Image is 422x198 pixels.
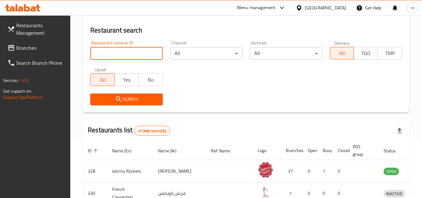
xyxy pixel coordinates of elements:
button: No [138,74,163,86]
div: [GEOGRAPHIC_DATA] [305,4,346,11]
span: Name (Ar) [158,147,185,155]
div: Total records count [134,126,170,136]
th: Logo [253,141,281,160]
a: Branches [2,40,71,55]
td: 37 [281,160,303,182]
span: Yes [117,75,136,84]
span: Ref. Name [211,147,238,155]
span: 1.0.0 [19,76,29,84]
td: 1 [318,160,333,182]
span: Branches [16,44,66,52]
span: m [411,4,415,11]
div: Export file [392,123,407,138]
span: 41348 record(s) [135,128,170,134]
td: 0 [303,160,318,182]
a: Search Branch Phone [2,55,71,70]
button: All [90,74,115,86]
span: OPEN [384,168,399,175]
span: All [93,75,112,84]
span: TGO [356,49,375,58]
div: Menu-management [237,4,276,12]
span: ID [88,147,100,155]
button: TGO [354,47,378,59]
a: Support.OpsPlatform [3,93,43,101]
td: 328 [83,160,107,182]
button: TMP [378,47,402,59]
span: All [333,49,352,58]
td: [PERSON_NAME] [153,160,206,182]
th: Open [303,141,318,160]
span: POS group [353,143,371,158]
div: OPEN [384,168,399,175]
th: Busy [318,141,333,160]
span: Search [95,95,157,103]
span: Get support on: [3,87,32,95]
th: Closed [333,141,348,160]
button: Search [90,94,162,105]
h2: Restaurants list [88,125,170,136]
div: All [250,47,322,60]
input: Search for restaurant name or ID.. [90,47,162,60]
span: Version: [3,76,18,84]
button: All [330,47,354,59]
span: No [141,75,160,84]
span: Status [384,147,404,155]
span: Name (En) [112,147,140,155]
span: INACTIVE [384,190,405,197]
label: Upsell [95,67,106,72]
label: Delivery [334,41,350,45]
div: INACTIVE [384,190,405,197]
span: TMP [380,49,400,58]
th: Branches [281,141,303,160]
h2: Restaurant search [90,26,402,35]
img: Johnny Rockets [258,162,273,178]
td: Johnny Rockets [107,160,153,182]
button: Yes [114,74,139,86]
td: 0 [333,160,348,182]
div: All [170,47,242,60]
span: Search Branch Phone [16,59,66,67]
span: Restaurants Management [16,22,66,37]
a: Restaurants Management [2,18,71,40]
